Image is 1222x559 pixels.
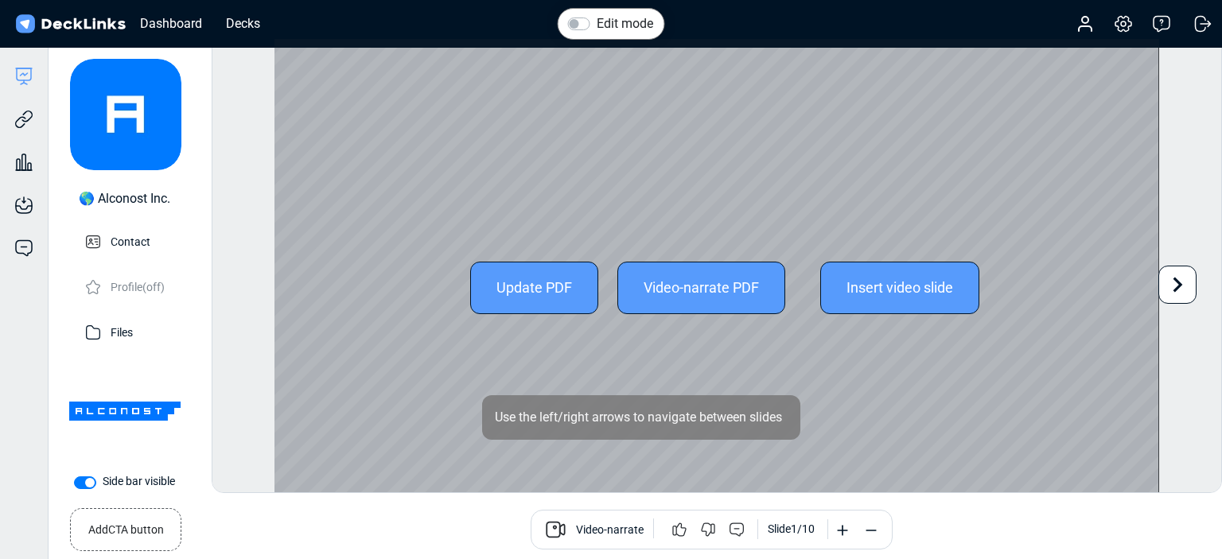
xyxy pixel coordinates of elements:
img: DeckLinks [13,13,128,36]
div: Slide 1 / 10 [768,521,815,538]
small: Add CTA button [88,515,164,538]
img: Company Banner [69,355,181,467]
label: Edit mode [597,14,653,33]
p: Contact [111,231,150,250]
div: Insert video slide [820,262,979,314]
div: Video-narrate PDF [617,262,785,314]
label: Side bar visible [103,473,175,490]
img: avatar [70,59,181,170]
span: Video-narrate [576,522,644,541]
p: Files [111,321,133,341]
div: Update PDF [470,262,598,314]
div: 🌎 Alconost Inc. [79,189,170,208]
p: Profile (off) [111,276,165,296]
div: Dashboard [132,14,210,33]
div: Decks [218,14,268,33]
